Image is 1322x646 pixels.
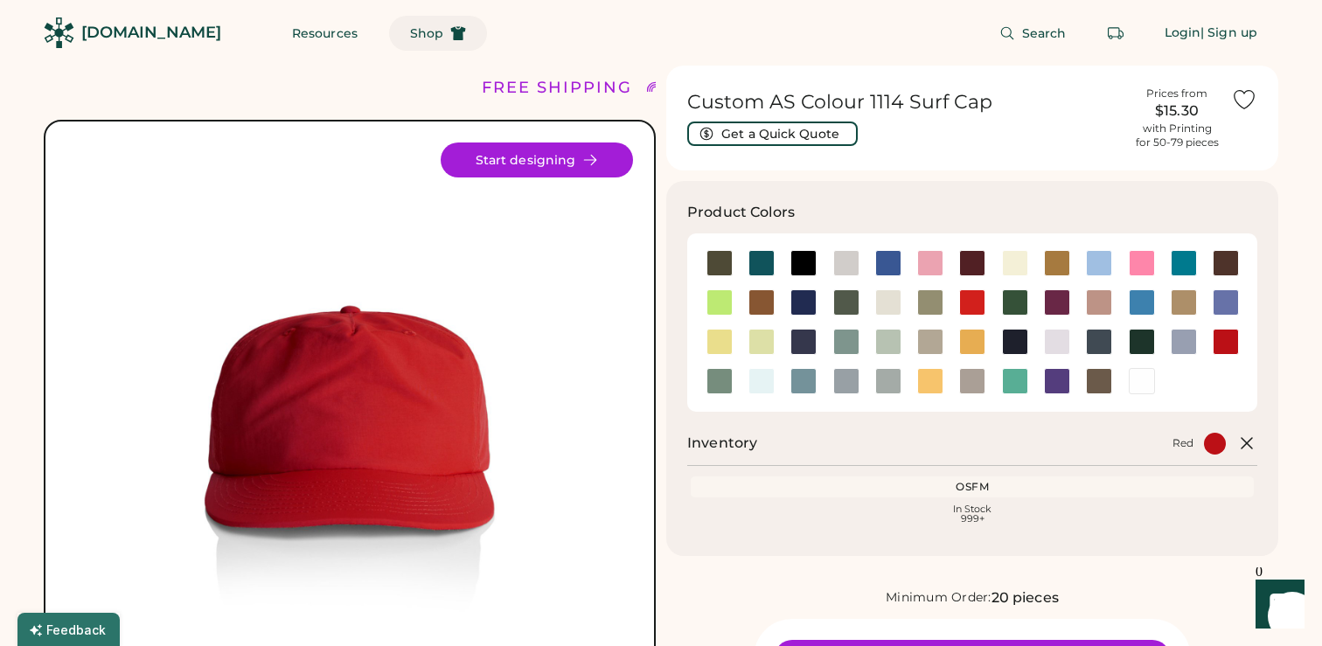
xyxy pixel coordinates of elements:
[441,142,633,177] button: Start designing
[81,22,221,44] div: [DOMAIN_NAME]
[694,504,1250,524] div: In Stock 999+
[1136,122,1219,149] div: with Printing for 50-79 pieces
[978,16,1088,51] button: Search
[886,589,991,607] div: Minimum Order:
[687,202,795,223] h3: Product Colors
[687,90,1123,115] h1: Custom AS Colour 1114 Surf Cap
[1146,87,1207,101] div: Prices from
[389,16,487,51] button: Shop
[687,122,858,146] button: Get a Quick Quote
[410,27,443,39] span: Shop
[694,480,1250,494] div: OSFM
[482,76,632,100] div: FREE SHIPPING
[44,17,74,48] img: Rendered Logo - Screens
[1022,27,1067,39] span: Search
[1200,24,1257,42] div: | Sign up
[1098,16,1133,51] button: Retrieve an order
[1239,567,1314,643] iframe: Front Chat
[271,16,379,51] button: Resources
[1172,436,1193,450] div: Red
[687,433,757,454] h2: Inventory
[1165,24,1201,42] div: Login
[991,587,1059,608] div: 20 pieces
[1133,101,1221,122] div: $15.30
